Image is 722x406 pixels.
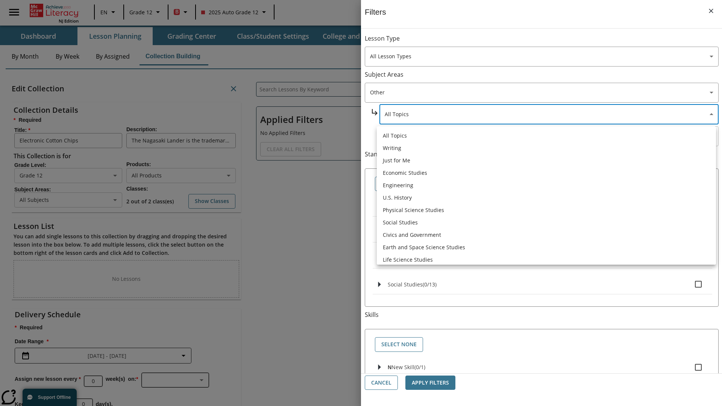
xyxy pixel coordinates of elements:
[377,129,716,142] li: All Topics
[377,167,716,179] li: Economic Studies
[377,204,716,216] li: Physical Science Studies
[377,229,716,241] li: Civics and Government
[377,179,716,191] li: Engineering
[377,142,716,154] li: Writing
[377,191,716,204] li: U.S. History
[377,253,716,266] li: Life Science Studies
[377,216,716,229] li: Social Studies
[377,241,716,253] li: Earth and Space Science Studies
[377,154,716,167] li: Just for Me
